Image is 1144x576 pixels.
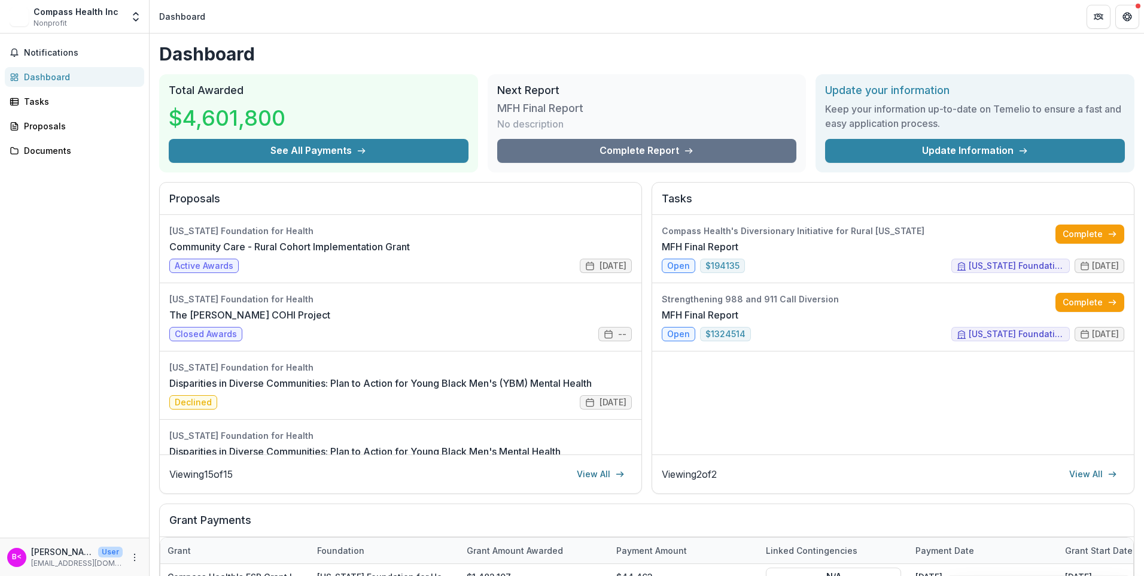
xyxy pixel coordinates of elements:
a: Complete [1055,293,1124,312]
div: Payment Amount [609,538,759,563]
div: Payment date [908,538,1058,563]
div: Dashboard [24,71,135,83]
h3: MFH Final Report [497,102,587,115]
a: MFH Final Report [662,240,738,254]
a: Proposals [5,116,144,136]
div: Grant [160,538,310,563]
h3: Keep your information up-to-date on Temelio to ensure a fast and easy application process. [825,102,1125,131]
a: Dashboard [5,67,144,87]
a: Documents [5,141,144,160]
a: Community Care - Rural Cohort Implementation Grant [169,240,410,254]
button: Partners [1087,5,1110,29]
a: View All [570,465,632,484]
p: [EMAIL_ADDRESS][DOMAIN_NAME] [31,558,123,569]
a: MFH Final Report [662,308,738,322]
button: See All Payments [169,139,468,163]
button: Get Help [1115,5,1139,29]
div: Foundation [310,544,372,557]
a: Tasks [5,92,144,111]
a: Update Information [825,139,1125,163]
div: Linked Contingencies [759,538,908,563]
button: More [127,550,142,565]
p: Viewing 2 of 2 [662,467,717,481]
a: Complete Report [497,139,797,163]
div: Foundation [310,538,460,563]
button: Open entity switcher [127,5,144,29]
h2: Proposals [169,192,632,215]
nav: breadcrumb [154,8,210,25]
h3: $4,601,800 [169,102,285,134]
p: No description [497,117,564,131]
div: Payment Amount [609,544,694,557]
div: Grant start date [1058,544,1140,557]
div: Proposals [24,120,135,132]
a: Disparities in Diverse Communities: Plan to Action for Young Black Men's Mental Health [169,444,561,459]
p: Viewing 15 of 15 [169,467,233,481]
div: Payment date [908,544,981,557]
p: [PERSON_NAME] <[EMAIL_ADDRESS][DOMAIN_NAME]> [31,545,93,558]
div: Grant amount awarded [460,538,609,563]
span: Nonprofit [34,18,67,29]
a: Disparities in Diverse Communities: Plan to Action for Young Black Men's (YBM) Mental Health [169,376,592,390]
h2: Next Report [497,84,797,97]
div: Brian Martin <bmartin@compasshn.org> [12,553,22,561]
h1: Dashboard [159,43,1134,65]
h2: Update your information [825,84,1125,97]
a: Complete [1055,225,1124,244]
h2: Tasks [662,192,1124,215]
a: The [PERSON_NAME] COHI Project [169,308,330,322]
button: Notifications [5,43,144,62]
img: Compass Health Inc [10,7,29,26]
div: Dashboard [159,10,205,23]
div: Tasks [24,95,135,108]
div: Compass Health Inc [34,5,118,18]
a: View All [1062,465,1124,484]
div: Linked Contingencies [759,544,865,557]
span: Notifications [24,48,139,58]
div: Documents [24,144,135,157]
h2: Total Awarded [169,84,468,97]
div: Grant [160,544,198,557]
h2: Grant Payments [169,514,1124,536]
p: User [98,547,123,557]
div: Grant amount awarded [460,544,570,557]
